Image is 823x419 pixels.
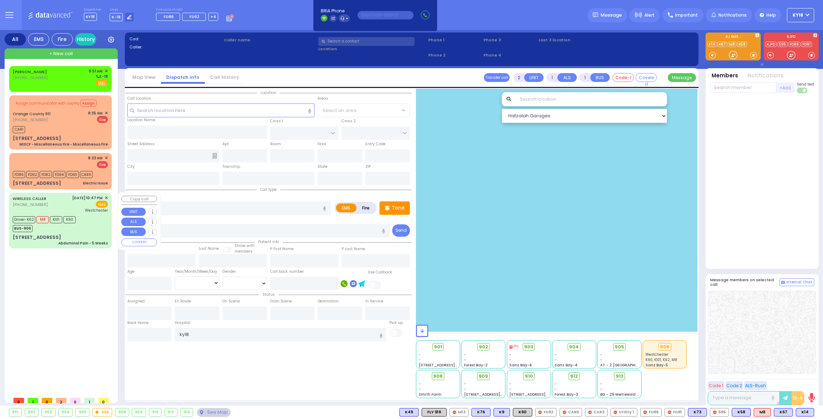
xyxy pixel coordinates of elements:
div: 11% [509,344,518,349]
span: [PHONE_NUMBER] [13,117,48,123]
div: M13 [450,408,469,417]
span: - [419,386,421,392]
p: Tone [392,204,405,212]
label: Street Address [127,141,155,147]
div: BLS [774,408,793,417]
div: 905 [76,408,89,416]
span: Internal Chat [786,280,812,285]
span: Westchester [645,352,668,357]
span: Phone 4 [483,52,536,58]
label: Cross 2 [342,118,356,124]
input: Search location here [127,104,315,117]
a: FD86 [788,42,800,47]
span: - [464,381,466,386]
span: [DATE] 10:47 PM [72,195,103,201]
div: BLS [471,408,491,417]
span: [PHONE_NUMBER] [13,75,48,81]
span: - [600,386,602,392]
span: 905 [615,343,624,350]
img: comment-alt.png [781,281,785,284]
label: Township [222,164,240,170]
div: FD86 [640,408,662,417]
img: Logo [28,11,75,19]
span: Message [601,12,622,19]
span: - [419,357,421,362]
span: KY18 [84,13,97,21]
span: 0 [42,398,52,403]
span: Other building occupants [212,153,217,159]
div: K76 [471,408,491,417]
span: - [555,357,557,362]
div: 904 [59,408,73,416]
div: EMS [28,33,49,46]
div: FD91 [665,408,685,417]
span: KY18 [793,12,803,18]
label: KJFD [764,35,819,40]
div: 595 [710,408,729,417]
button: Code 1 [708,381,724,390]
label: In Service [365,299,383,304]
span: Fire [97,116,108,123]
span: 1 [84,398,95,403]
div: K49 [399,408,419,417]
span: Send text [797,82,814,87]
span: + New call [49,50,73,57]
label: Room [270,141,281,147]
span: Sanz Bay-6 [509,362,532,368]
img: red-radio-icon.svg [668,411,671,414]
label: Location [318,46,426,52]
div: ALS KJ [754,408,771,417]
span: K101 [50,216,62,223]
button: ALS [121,218,146,226]
a: WIRELESS CALLER [13,196,46,201]
label: Age [127,269,134,275]
div: K9 [493,408,510,417]
small: Share with [234,243,255,248]
div: BLS [732,408,751,417]
span: Alert [644,12,655,18]
div: 913 [181,408,193,416]
span: 0 [98,398,109,403]
label: From Scene [270,299,292,304]
div: K14 [796,408,814,417]
span: Forest Bay-2 [464,362,488,368]
img: red-radio-icon.svg [538,411,542,414]
img: red-radio-icon.svg [614,411,617,414]
a: KJFD [765,42,777,47]
span: ✕ [105,155,108,161]
span: - [600,357,602,362]
span: - [555,386,557,392]
span: 903 [524,343,533,350]
button: UNIT [121,208,146,216]
label: Call Location [127,96,151,101]
span: K-18 [95,74,108,79]
span: FD82 [40,171,52,178]
div: 909 [132,408,146,416]
label: Entry Code [365,141,386,147]
img: red-radio-icon.svg [563,411,566,414]
span: FD86 [164,14,174,19]
u: EMS [98,81,106,86]
span: M8 [36,216,49,223]
span: Patient info [255,239,283,244]
button: Members [712,72,738,80]
span: 904 [569,343,579,350]
div: BLS [796,408,814,417]
div: K58 [732,408,751,417]
img: message.svg [593,12,598,18]
span: Sanz Bay-5 [645,362,668,368]
span: Help [766,12,776,18]
img: red-radio-icon.svg [643,411,647,414]
button: ALS [557,73,577,82]
button: COVERED [121,238,157,246]
label: Lines [110,8,134,12]
span: Driver-K62 [13,216,35,223]
label: Location Name [127,117,155,123]
label: Last Name [199,246,219,252]
label: En Route [175,299,191,304]
label: Caller: [129,44,221,50]
label: Areas [318,96,328,101]
label: Hospital [175,320,190,326]
span: K-18 [110,13,123,21]
button: KY18 [787,8,814,22]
